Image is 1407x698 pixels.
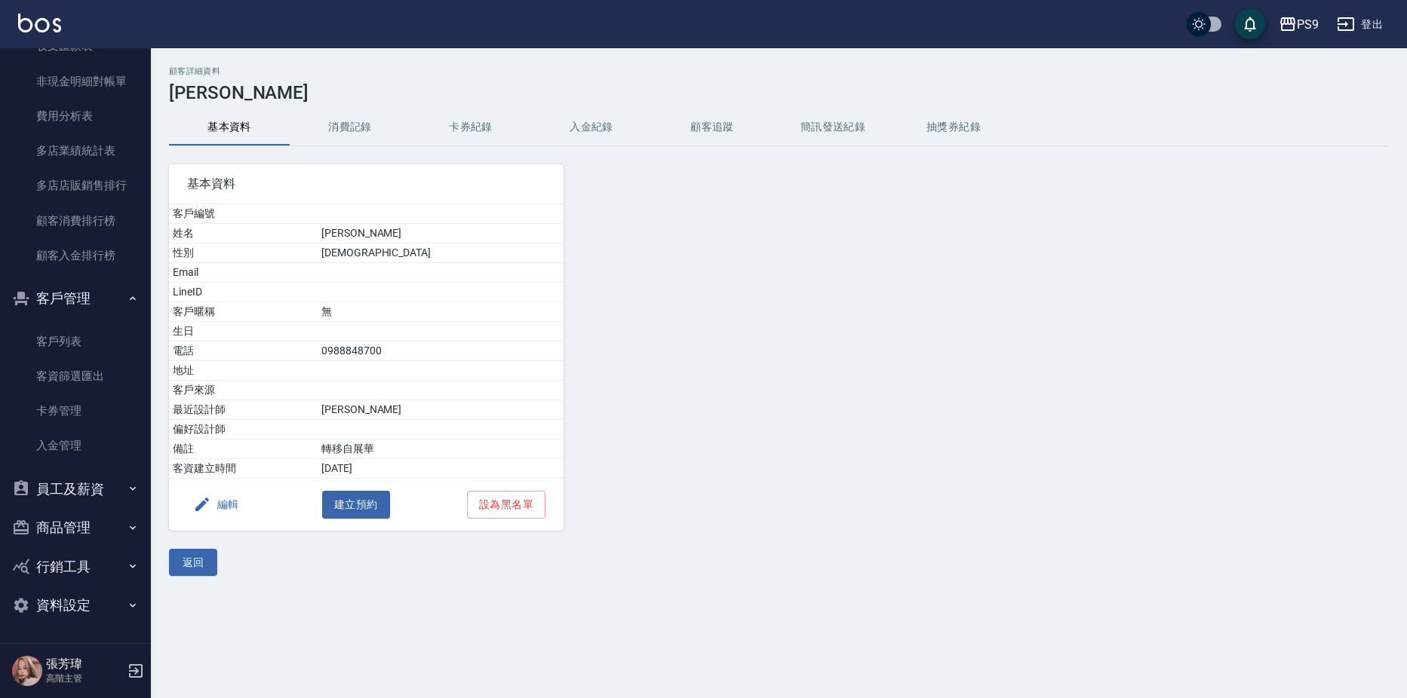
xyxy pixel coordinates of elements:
[169,224,318,243] td: 姓名
[169,66,1389,76] h2: 顧客詳細資料
[6,133,145,168] a: 多店業績統計表
[290,109,410,145] button: 消費記錄
[318,302,564,322] td: 無
[169,243,318,263] td: 性別
[1235,9,1265,39] button: save
[318,341,564,361] td: 0988848700
[46,657,123,672] h5: 張芳瑋
[187,491,245,519] button: 編輯
[318,224,564,243] td: [PERSON_NAME]
[6,238,145,273] a: 顧客入金排行榜
[318,243,564,263] td: [DEMOGRAPHIC_DATA]
[773,109,893,145] button: 簡訊發送紀錄
[322,491,390,519] button: 建立預約
[6,586,145,625] button: 資料設定
[187,176,545,191] span: 基本資料
[169,109,290,145] button: 基本資料
[318,459,564,479] td: [DATE]
[169,381,318,400] td: 客戶來源
[6,428,145,463] a: 入金管理
[6,64,145,99] a: 非現金明細對帳單
[169,263,318,283] td: Email
[6,168,145,203] a: 多店店販銷售排行
[6,470,145,509] button: 員工及薪資
[169,459,318,479] td: 客資建立時間
[6,508,145,547] button: 商品管理
[6,324,145,359] a: 客戶列表
[318,439,564,459] td: 轉移自展華
[318,400,564,420] td: [PERSON_NAME]
[169,549,217,577] button: 返回
[6,99,145,133] a: 費用分析表
[6,359,145,393] a: 客資篩選匯出
[169,204,318,224] td: 客戶編號
[12,656,42,686] img: Person
[169,361,318,381] td: 地址
[169,283,318,302] td: LineID
[6,279,145,318] button: 客戶管理
[169,322,318,341] td: 生日
[169,420,318,439] td: 偏好設計師
[6,393,145,428] a: 卡券管理
[169,302,318,322] td: 客戶暱稱
[410,109,531,145] button: 卡券紀錄
[652,109,773,145] button: 顧客追蹤
[169,400,318,420] td: 最近設計師
[169,82,1389,103] h3: [PERSON_NAME]
[6,204,145,238] a: 顧客消費排行榜
[46,672,123,685] p: 高階主管
[1297,15,1319,34] div: PS9
[531,109,652,145] button: 入金紀錄
[6,547,145,586] button: 行銷工具
[18,14,61,32] img: Logo
[169,439,318,459] td: 備註
[893,109,1014,145] button: 抽獎券紀錄
[467,491,545,519] button: 設為黑名單
[169,341,318,361] td: 電話
[1331,11,1389,38] button: 登出
[1273,9,1325,40] button: PS9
